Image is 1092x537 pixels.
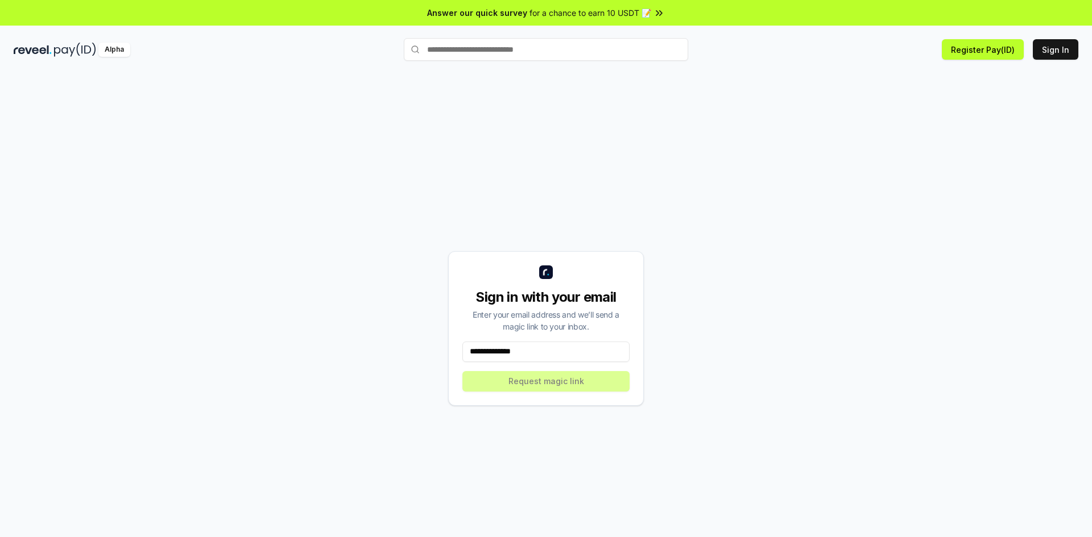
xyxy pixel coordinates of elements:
img: logo_small [539,265,553,279]
div: Sign in with your email [462,288,630,306]
button: Sign In [1033,39,1078,60]
button: Register Pay(ID) [942,39,1024,60]
img: reveel_dark [14,43,52,57]
img: pay_id [54,43,96,57]
div: Enter your email address and we’ll send a magic link to your inbox. [462,309,630,332]
span: for a chance to earn 10 USDT 📝 [530,7,651,19]
div: Alpha [98,43,130,57]
span: Answer our quick survey [427,7,527,19]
